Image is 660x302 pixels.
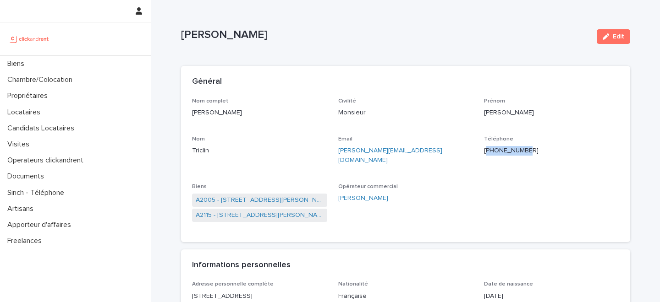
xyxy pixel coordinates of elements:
[192,260,291,270] h2: Informations personnelles
[4,59,32,68] p: Biens
[484,136,513,142] span: Téléphone
[4,92,55,100] p: Propriétaires
[484,281,533,287] span: Date de naissance
[4,172,51,181] p: Documents
[192,281,274,287] span: Adresse personnelle complète
[192,77,222,87] h2: Général
[4,124,82,133] p: Candidats Locataires
[196,195,324,205] a: A2005 - [STREET_ADDRESS][PERSON_NAME]
[338,108,473,118] p: Monsieur
[4,75,80,84] p: Chambre/Colocation
[338,136,352,142] span: Email
[338,147,442,163] a: [PERSON_NAME][EMAIL_ADDRESS][DOMAIN_NAME]
[338,291,473,301] p: Française
[4,156,91,165] p: Operateurs clickandrent
[192,291,327,301] p: [STREET_ADDRESS]
[4,189,71,197] p: Sinch - Téléphone
[4,221,78,229] p: Apporteur d'affaires
[7,30,52,48] img: UCB0brd3T0yccxBKYDjQ
[338,184,398,189] span: Opérateur commercial
[181,28,589,42] p: [PERSON_NAME]
[4,108,48,117] p: Locataires
[338,98,356,104] span: Civilité
[196,210,324,220] a: A2115 - [STREET_ADDRESS][PERSON_NAME]
[192,136,205,142] span: Nom
[192,184,207,189] span: Biens
[613,33,624,40] span: Edit
[484,108,619,118] p: [PERSON_NAME]
[192,146,327,156] p: Triclin
[192,108,327,118] p: [PERSON_NAME]
[4,140,37,149] p: Visites
[484,98,505,104] span: Prénom
[4,237,49,245] p: Freelances
[338,194,388,203] a: [PERSON_NAME]
[192,98,228,104] span: Nom complet
[484,291,619,301] p: [DATE]
[597,29,630,44] button: Edit
[484,146,619,156] p: [PHONE_NUMBER]
[4,205,41,213] p: Artisans
[338,281,368,287] span: Nationalité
